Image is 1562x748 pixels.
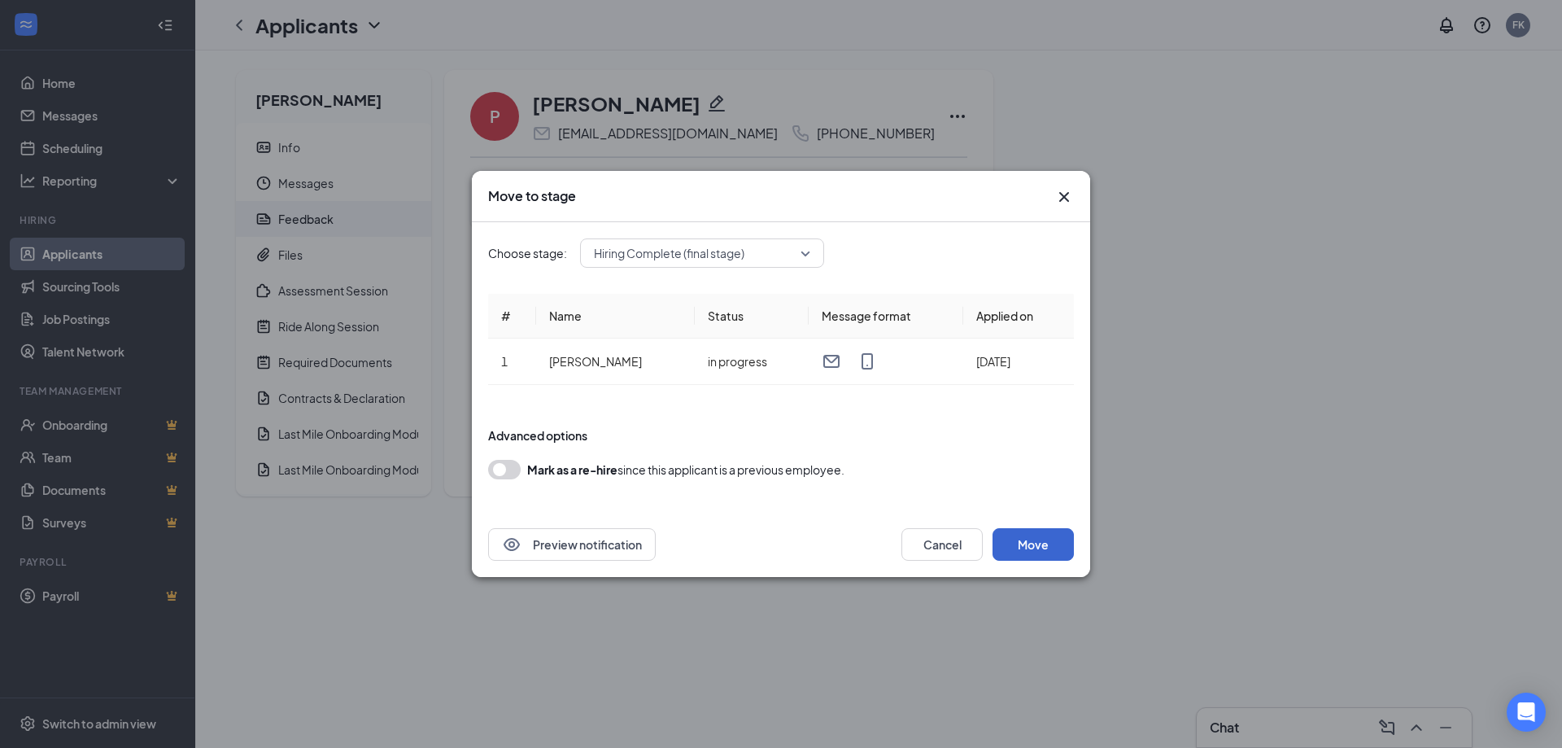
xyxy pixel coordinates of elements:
svg: MobileSms [857,352,877,371]
span: Choose stage: [488,244,567,262]
h3: Move to stage [488,187,576,205]
td: [DATE] [963,339,1074,385]
button: Close [1054,187,1074,207]
button: Move [993,528,1074,561]
svg: Email [822,352,841,371]
th: Status [695,294,809,339]
th: Applied on [963,294,1074,339]
b: Mark as a re-hire [527,462,617,477]
div: Open Intercom Messenger [1507,693,1546,732]
button: EyePreview notification [488,528,656,561]
div: Advanced options [488,427,1074,444]
th: Name [536,294,695,339]
th: Message format [809,294,963,339]
button: Cancel [901,528,983,561]
th: # [488,294,536,339]
span: Hiring Complete (final stage) [594,241,744,265]
td: [PERSON_NAME] [536,339,695,385]
div: since this applicant is a previous employee. [527,460,844,479]
svg: Eye [502,535,521,554]
td: in progress [695,339,809,385]
svg: Cross [1054,187,1074,207]
span: 1 [501,354,508,369]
